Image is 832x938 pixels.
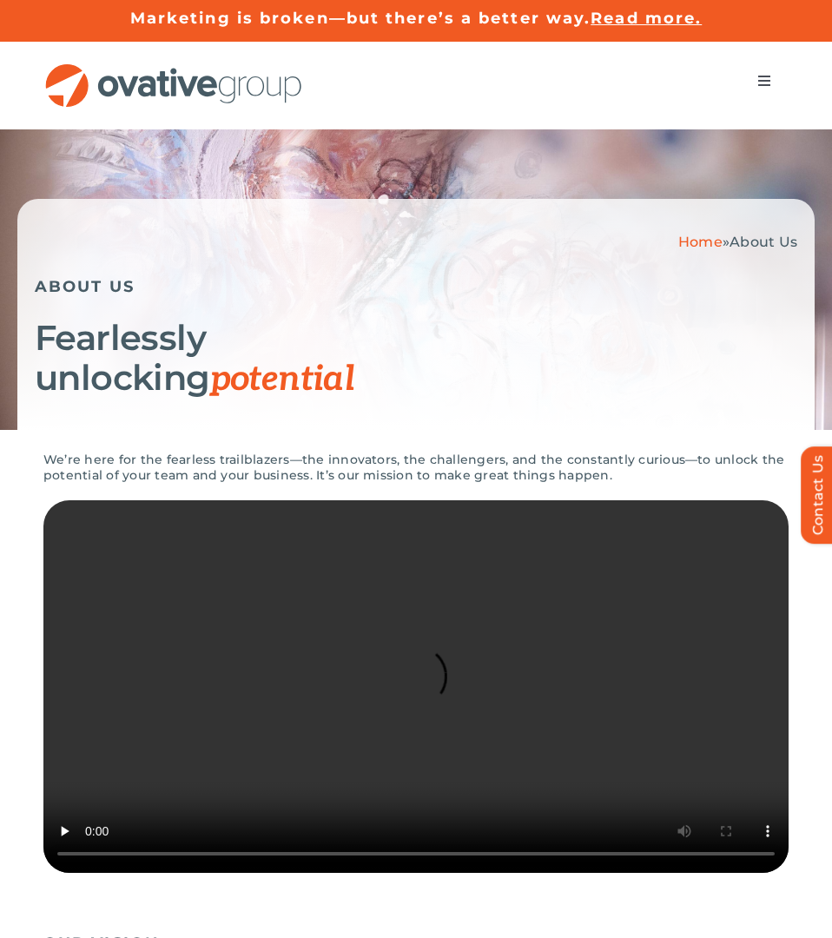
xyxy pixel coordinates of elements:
span: potential [210,359,355,400]
a: Home [678,234,723,250]
span: About Us [730,234,797,250]
nav: Menu [740,63,789,98]
a: Read more. [591,9,702,28]
a: Marketing is broken—but there’s a better way. [130,9,591,28]
h1: Fearlessly unlocking [35,318,797,400]
span: » [678,234,797,250]
a: OG_Full_horizontal_RGB [43,62,304,78]
p: We’re here for the fearless trailblazers—the innovators, the challengers, and the constantly curi... [43,452,789,483]
h5: ABOUT US [35,277,797,296]
video: Sorry, your browser doesn't support embedded videos. [43,500,789,873]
